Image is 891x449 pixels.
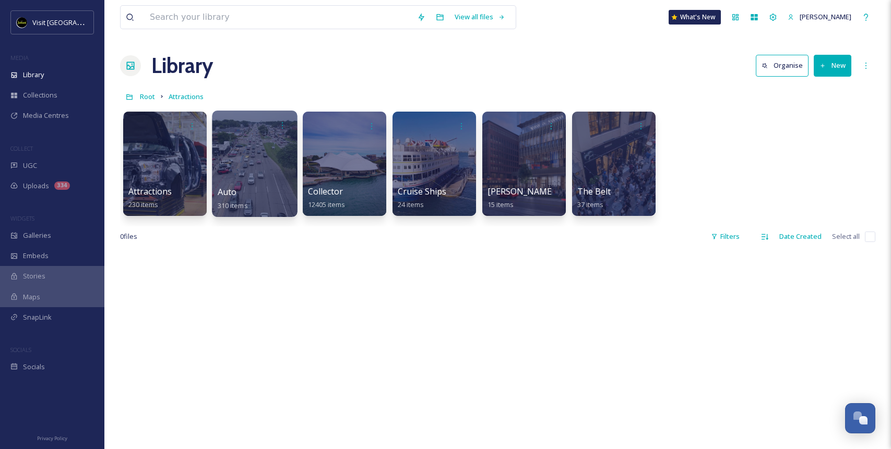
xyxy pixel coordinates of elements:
[54,181,70,190] div: 334
[17,17,27,28] img: VISIT%20DETROIT%20LOGO%20-%20BLACK%20BACKGROUND.png
[128,187,172,209] a: Attractions230 items
[32,17,113,27] span: Visit [GEOGRAPHIC_DATA]
[23,362,45,372] span: Socials
[218,186,237,198] span: Auto
[23,70,44,80] span: Library
[128,186,172,197] span: Attractions
[23,111,69,120] span: Media Centres
[669,10,721,25] a: What's New
[308,187,345,209] a: Collector12405 items
[10,144,33,152] span: COLLECT
[23,90,57,100] span: Collections
[449,7,510,27] a: View all files
[23,161,37,171] span: UGC
[845,403,875,433] button: Open Chat
[120,232,137,241] span: 0 file s
[128,200,158,209] span: 230 items
[10,214,34,222] span: WIDGETS
[169,90,204,103] a: Attractions
[37,431,67,444] a: Privacy Policy
[145,6,412,29] input: Search your library
[814,55,851,76] button: New
[308,200,345,209] span: 12405 items
[488,187,571,209] a: [PERSON_NAME] Site15 items
[782,7,857,27] a: [PERSON_NAME]
[169,92,204,101] span: Attractions
[37,435,67,442] span: Privacy Policy
[308,186,343,197] span: Collector
[756,55,809,76] button: Organise
[577,186,611,197] span: The Belt
[488,186,571,197] span: [PERSON_NAME] Site
[756,55,814,76] a: Organise
[706,226,745,247] div: Filters
[10,54,29,62] span: MEDIA
[23,271,45,281] span: Stories
[218,187,248,210] a: Auto310 items
[832,232,860,241] span: Select all
[398,200,424,209] span: 24 items
[218,200,248,210] span: 310 items
[398,187,446,209] a: Cruise Ships24 items
[488,200,514,209] span: 15 items
[140,92,155,101] span: Root
[151,50,213,81] a: Library
[577,187,611,209] a: The Belt37 items
[577,200,603,209] span: 37 items
[800,12,851,21] span: [PERSON_NAME]
[774,226,827,247] div: Date Created
[23,312,52,322] span: SnapLink
[10,346,31,354] span: SOCIALS
[23,181,49,191] span: Uploads
[23,230,51,240] span: Galleries
[23,251,49,261] span: Embeds
[23,292,40,302] span: Maps
[398,186,446,197] span: Cruise Ships
[140,90,155,103] a: Root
